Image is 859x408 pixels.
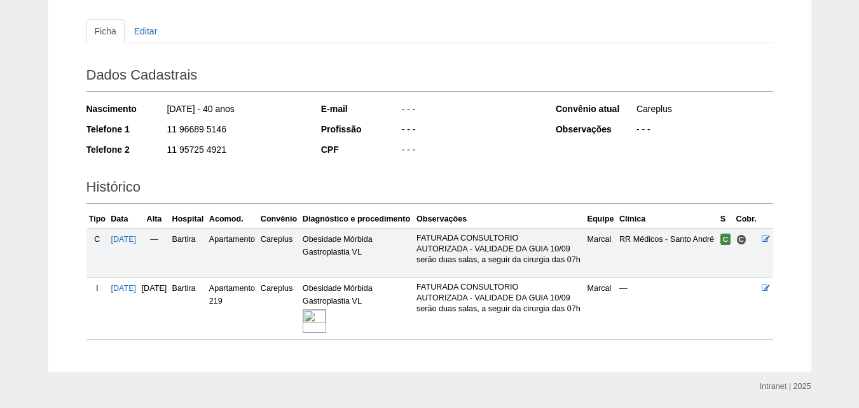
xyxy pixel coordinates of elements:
[166,143,304,159] div: 11 95725 4921
[108,210,139,229] th: Data
[585,228,617,277] td: Marcal
[734,210,760,229] th: Cobr.
[556,123,635,136] div: Observações
[170,210,207,229] th: Hospital
[635,123,773,139] div: - - -
[89,233,106,246] div: C
[111,284,136,293] a: [DATE]
[86,174,773,204] h2: Histórico
[718,210,734,229] th: S
[207,210,258,229] th: Acomod.
[635,102,773,118] div: Careplus
[300,228,414,277] td: Obesidade Mórbida Gastroplastia VL
[258,278,300,340] td: Careplus
[617,278,718,340] td: —
[401,143,539,159] div: - - -
[89,282,106,295] div: I
[720,234,731,245] span: Confirmada
[126,19,166,43] a: Editar
[258,210,300,229] th: Convênio
[416,233,582,265] p: FATURADA CONSULTORIO AUTORIZADA - VALIDADE DA GUIA 10/09 serão duas salas, a seguir da cirurgia d...
[617,210,718,229] th: Clínica
[86,102,166,115] div: Nascimento
[166,123,304,139] div: 11 96689 5146
[321,143,401,156] div: CPF
[401,123,539,139] div: - - -
[300,278,414,340] td: Obesidade Mórbida Gastroplastia VL
[139,228,169,277] td: —
[321,123,401,136] div: Profissão
[111,235,136,244] a: [DATE]
[170,228,207,277] td: Bartira
[166,102,304,118] div: [DATE] - 40 anos
[142,284,167,293] span: [DATE]
[86,62,773,92] h2: Dados Cadastrais
[300,210,414,229] th: Diagnóstico e procedimento
[86,210,109,229] th: Tipo
[207,278,258,340] td: Apartamento 219
[86,123,166,136] div: Telefone 1
[585,210,617,229] th: Equipe
[139,210,169,229] th: Alta
[585,278,617,340] td: Marcal
[556,102,635,115] div: Convênio atual
[416,282,582,314] p: FATURADA CONSULTORIO AUTORIZADA - VALIDADE DA GUIA 10/09 serão duas salas, a seguir da cirurgia d...
[321,102,401,115] div: E-mail
[401,102,539,118] div: - - -
[414,210,584,229] th: Observações
[86,19,125,43] a: Ficha
[86,143,166,156] div: Telefone 2
[207,228,258,277] td: Apartamento
[760,380,811,393] div: Intranet | 2025
[170,278,207,340] td: Bartira
[258,228,300,277] td: Careplus
[617,228,718,277] td: RR Médicos - Santo André
[736,234,747,245] span: Consultório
